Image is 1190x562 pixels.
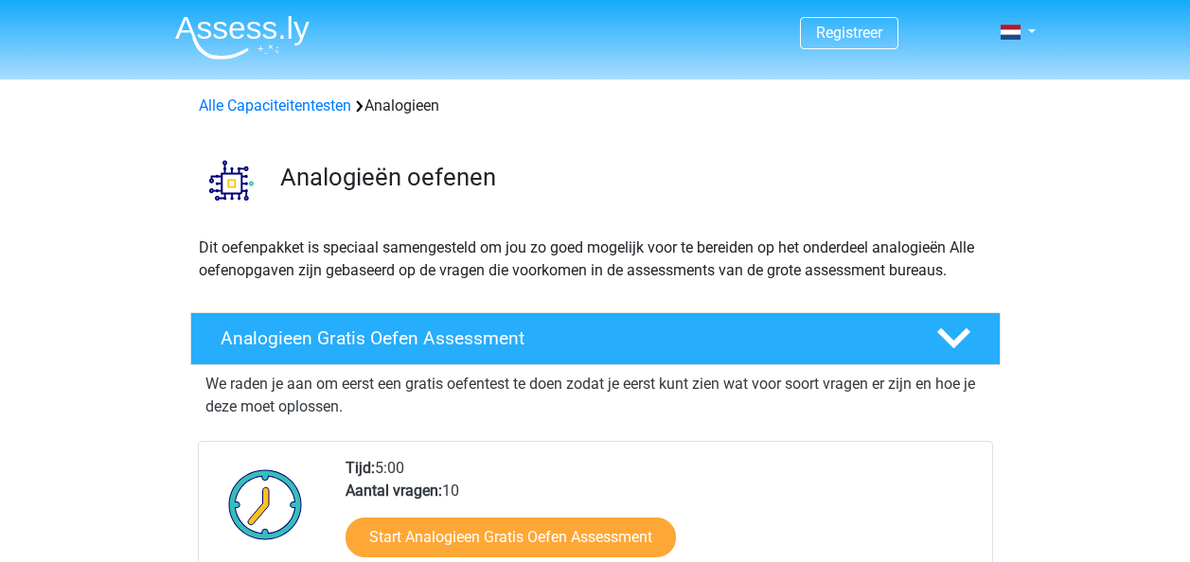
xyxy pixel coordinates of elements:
b: Aantal vragen: [346,482,442,500]
a: Start Analogieen Gratis Oefen Assessment [346,518,676,557]
div: Analogieen [191,95,1000,117]
b: Tijd: [346,459,375,477]
h4: Analogieen Gratis Oefen Assessment [221,327,906,349]
img: Klok [218,457,313,552]
a: Analogieen Gratis Oefen Assessment [183,312,1008,365]
p: Dit oefenpakket is speciaal samengesteld om jou zo goed mogelijk voor te bereiden op het onderdee... [199,237,992,282]
img: Assessly [175,15,310,60]
img: analogieen [191,140,272,220]
p: We raden je aan om eerst een gratis oefentest te doen zodat je eerst kunt zien wat voor soort vra... [205,373,986,418]
a: Registreer [816,24,882,42]
a: Alle Capaciteitentesten [199,97,351,114]
h3: Analogieën oefenen [280,163,986,192]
